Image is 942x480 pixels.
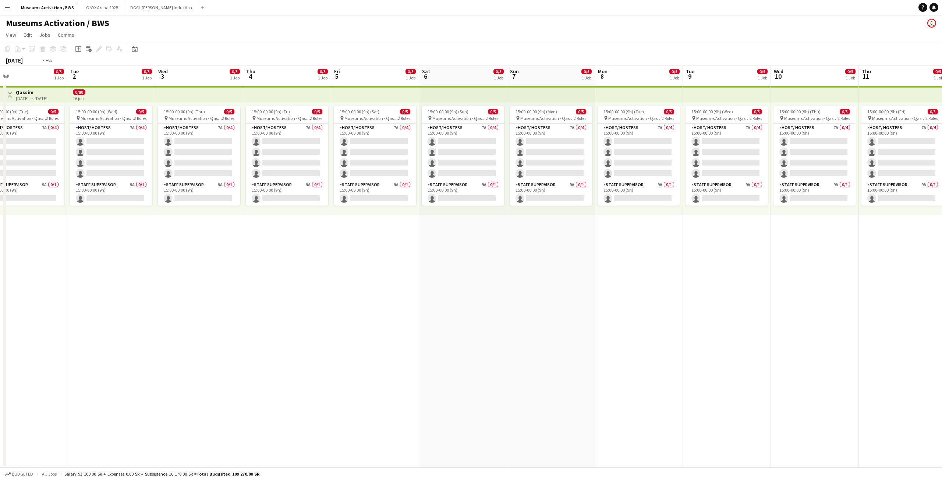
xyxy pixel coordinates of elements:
a: Jobs [36,30,53,40]
span: All jobs [40,471,58,477]
span: View [6,32,16,38]
button: Museums Activation / BWS [15,0,80,15]
div: +03 [46,57,53,63]
span: Comms [58,32,74,38]
button: Budgeted [4,470,34,478]
a: Comms [55,30,77,40]
button: ONYX Arena 2025 [80,0,124,15]
div: Salary 93 100.00 SR + Expenses 0.00 SR + Subsistence 16 170.00 SR = [64,471,259,477]
button: DGCL [PERSON_NAME] Induction [124,0,198,15]
app-user-avatar: Salman AlQurni [927,19,936,28]
span: Total Budgeted 109 270.00 SR [196,471,259,477]
h1: Museums Activation / BWS [6,18,109,29]
a: View [3,30,19,40]
div: [DATE] [6,57,23,64]
a: Edit [21,30,35,40]
span: Budgeted [12,472,33,477]
span: Edit [24,32,32,38]
span: Jobs [39,32,50,38]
